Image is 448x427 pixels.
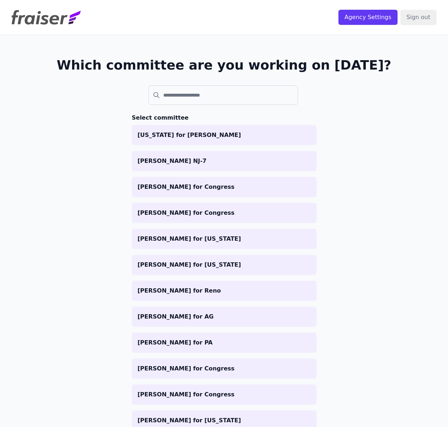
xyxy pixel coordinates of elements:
[138,235,311,243] p: [PERSON_NAME] for [US_STATE]
[138,209,311,217] p: [PERSON_NAME] for Congress
[138,157,311,165] p: [PERSON_NAME] NJ-7
[132,384,316,405] a: [PERSON_NAME] for Congress
[132,203,316,223] a: [PERSON_NAME] for Congress
[132,125,316,145] a: [US_STATE] for [PERSON_NAME]
[12,10,81,25] img: Fraiser Logo
[138,183,311,191] p: [PERSON_NAME] for Congress
[138,416,311,425] p: [PERSON_NAME] for [US_STATE]
[132,151,316,171] a: [PERSON_NAME] NJ-7
[132,177,316,197] a: [PERSON_NAME] for Congress
[132,114,316,122] h3: Select committee
[138,286,311,295] p: [PERSON_NAME] for Reno
[338,10,398,25] input: Agency Settings
[138,338,311,347] p: [PERSON_NAME] for PA
[138,364,311,373] p: [PERSON_NAME] for Congress
[138,390,311,399] p: [PERSON_NAME] for Congress
[132,229,316,249] a: [PERSON_NAME] for [US_STATE]
[132,307,316,327] a: [PERSON_NAME] for AG
[132,255,316,275] a: [PERSON_NAME] for [US_STATE]
[138,261,311,269] p: [PERSON_NAME] for [US_STATE]
[132,281,316,301] a: [PERSON_NAME] for Reno
[138,312,311,321] p: [PERSON_NAME] for AG
[132,333,316,353] a: [PERSON_NAME] for PA
[57,58,391,72] h1: Which committee are you working on [DATE]?
[132,359,316,379] a: [PERSON_NAME] for Congress
[400,10,436,25] input: Sign out
[138,131,311,139] p: [US_STATE] for [PERSON_NAME]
